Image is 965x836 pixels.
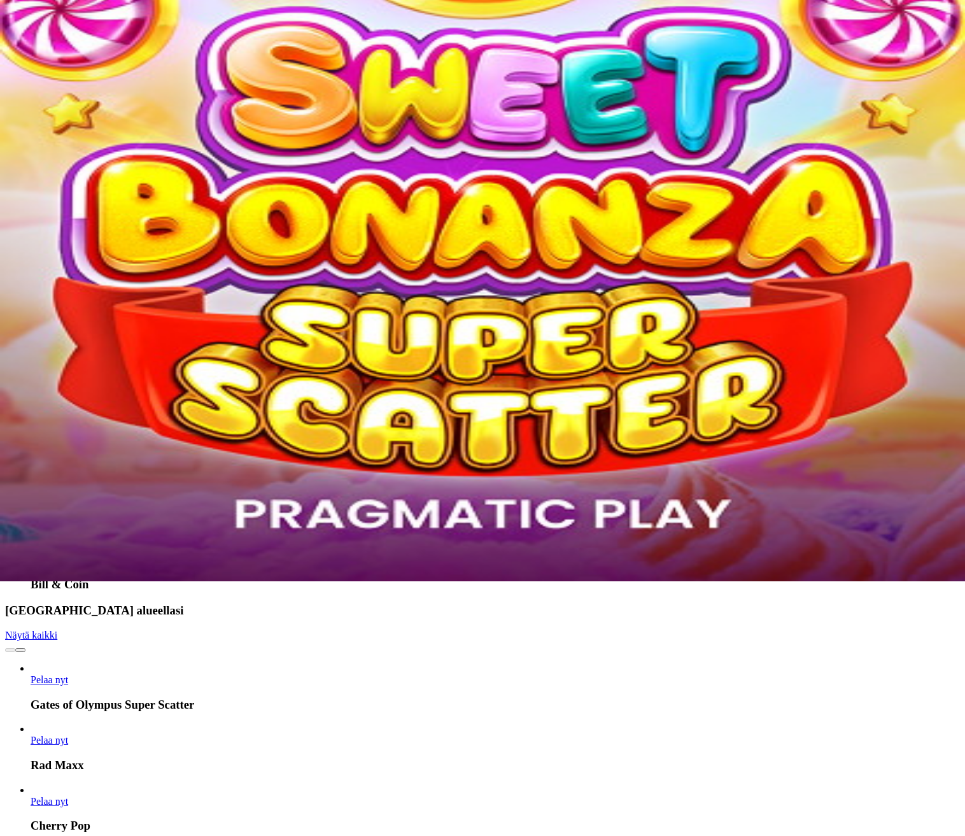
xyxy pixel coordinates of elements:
[31,577,960,592] h3: Bill & Coin
[31,674,68,685] a: Gates of Olympus Super Scatter
[31,796,68,807] a: Cherry Pop
[31,784,960,833] article: Cherry Pop
[15,648,25,652] button: next slide
[5,648,15,652] button: prev slide
[31,723,960,772] article: Rad Maxx
[31,819,960,833] h3: Cherry Pop
[31,758,960,772] h3: Rad Maxx
[31,674,68,685] span: Pelaa nyt
[31,796,68,807] span: Pelaa nyt
[31,735,68,746] a: Rad Maxx
[31,698,960,712] h3: Gates of Olympus Super Scatter
[31,735,68,746] span: Pelaa nyt
[31,663,960,712] article: Gates of Olympus Super Scatter
[5,630,57,641] a: Näytä kaikki
[5,604,960,618] h3: [GEOGRAPHIC_DATA] alueellasi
